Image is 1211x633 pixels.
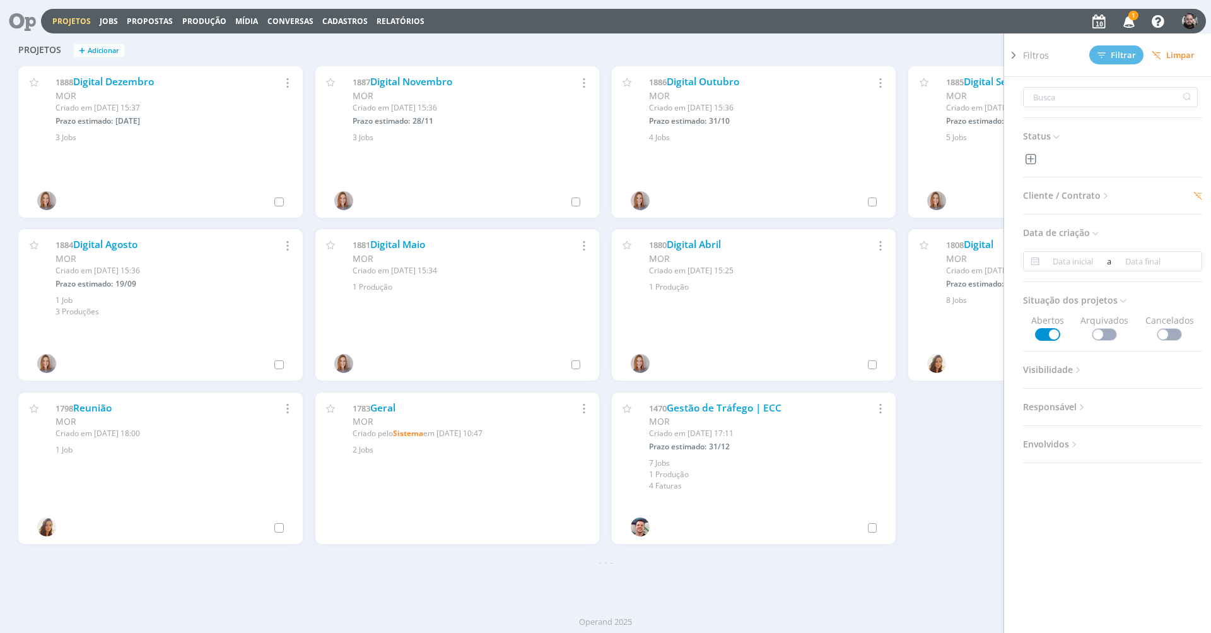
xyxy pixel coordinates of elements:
[231,16,262,27] button: Mídia
[649,281,880,293] div: 1 Produção
[927,354,946,373] img: V
[1115,10,1141,33] button: 1
[353,90,373,102] span: MOR
[377,16,424,27] a: Relatórios
[946,76,964,88] span: 1885
[1023,225,1101,241] span: Data de criação
[56,428,249,439] div: Criado em [DATE] 18:00
[100,16,118,27] a: Jobs
[267,16,313,27] a: Conversas
[649,469,880,480] div: 1 Produção
[56,239,73,251] span: 1884
[353,281,584,293] div: 1 Produção
[370,238,425,251] a: Digital Maio
[649,480,880,492] div: 4 Faturas
[1023,49,1049,62] span: Filtros
[182,16,226,27] a: Produção
[79,44,85,57] span: +
[56,252,76,264] span: MOR
[56,76,73,88] span: 1888
[56,295,287,306] div: 1 Job
[73,401,112,415] a: Reunião
[353,444,584,456] div: 2 Jobs
[1080,314,1128,341] span: Arquivados
[649,265,843,276] div: Criado em [DATE] 15:25
[319,16,371,27] button: Cadastros
[52,16,91,27] a: Projetos
[37,354,56,373] img: A
[964,238,993,251] a: Digital
[412,115,433,126] span: 28/11
[964,75,1042,88] a: Digital Setembro
[56,403,73,414] span: 1798
[115,115,140,126] span: [DATE]
[946,252,967,264] span: MOR
[334,354,353,373] img: A
[88,47,119,55] span: Adicionar
[353,403,370,414] span: 1783
[1104,254,1112,269] span: a
[1031,314,1064,341] span: Abertos
[56,90,76,102] span: MOR
[649,252,670,264] span: MOR
[12,555,1199,569] div: - - -
[353,428,546,439] div: Criado pelo em [DATE] 10:47
[1023,292,1128,309] span: Situação dos projetos
[370,75,452,88] a: Digital Novembro
[353,415,373,427] span: MOR
[18,45,61,56] span: Projetos
[73,75,154,88] a: Digital Dezembro
[649,441,706,452] span: Prazo estimado:
[37,518,56,536] img: V
[1023,187,1111,204] span: Cliente / Contrato
[1128,11,1138,20] span: 1
[631,354,650,373] img: A
[649,76,667,88] span: 1886
[1097,51,1136,59] span: Filtrar
[1023,436,1080,453] span: Envolvidos
[946,265,1140,276] div: Criado em [DATE] 13:20
[1023,399,1087,415] span: Responsável
[370,401,395,415] a: Geral
[1023,362,1084,378] span: Visibilidade
[56,132,287,143] div: 3 Jobs
[1112,254,1173,269] input: Data final
[56,306,287,317] div: 3 Produções
[1182,13,1198,29] img: G
[322,16,368,27] span: Cadastros
[178,16,230,27] button: Produção
[96,16,122,27] button: Jobs
[393,428,423,439] b: Sistema
[353,239,370,251] span: 1881
[649,458,880,469] div: 7 Jobs
[649,403,667,414] span: 1470
[946,102,1140,114] div: Criado em [DATE] 15:36
[127,16,173,27] span: Propostas
[1145,314,1194,341] span: Cancelados
[946,90,967,102] span: MOR
[56,444,287,456] div: 1 Job
[353,115,410,126] span: Prazo estimado:
[1181,10,1198,32] button: G
[353,265,546,276] div: Criado em [DATE] 15:34
[353,132,584,143] div: 3 Jobs
[235,16,258,27] a: Mídia
[946,115,1003,126] span: Prazo estimado:
[115,278,136,289] span: 19/09
[353,76,370,88] span: 1887
[264,16,317,27] button: Conversas
[1089,45,1144,64] button: Filtrar
[649,239,667,251] span: 1880
[709,115,730,126] span: 31/10
[56,115,113,126] span: Prazo estimado:
[649,115,706,126] span: Prazo estimado:
[667,238,721,251] a: Digital Abril
[649,132,880,143] div: 4 Jobs
[56,265,249,276] div: Criado em [DATE] 15:36
[1152,50,1195,60] span: Limpar
[56,278,113,289] span: Prazo estimado:
[37,191,56,210] img: A
[946,295,1178,306] div: 8 Jobs
[649,90,670,102] span: MOR
[353,252,373,264] span: MOR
